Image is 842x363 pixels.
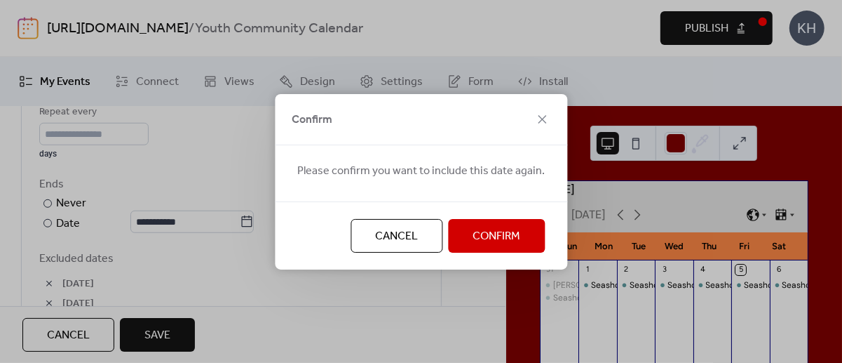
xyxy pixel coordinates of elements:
[473,228,520,245] span: Confirm
[351,219,442,253] button: Cancel
[292,112,332,128] span: Confirm
[448,219,545,253] button: Confirm
[297,163,545,180] span: Please confirm you want to include this date again.
[375,228,418,245] span: Cancel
